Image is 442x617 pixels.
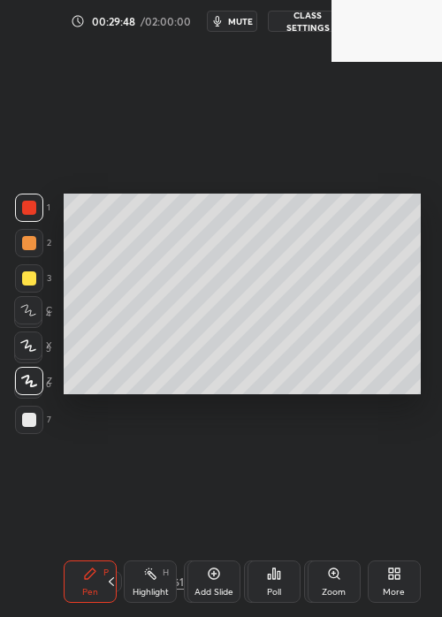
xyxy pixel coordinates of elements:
div: More [383,588,405,597]
div: Poll [267,588,281,597]
div: 2 [15,229,51,257]
div: C [14,296,52,324]
div: 61 [173,574,184,590]
button: mute [207,11,257,32]
div: X [14,331,52,360]
div: Pen [82,588,98,597]
span: mute [228,15,253,27]
div: 3 [15,264,51,293]
button: CLASS SETTINGS [268,11,349,32]
div: H [163,568,169,577]
div: 7 [15,406,51,434]
div: Z [15,367,52,395]
div: P [103,568,109,577]
div: Add Slide [194,588,233,597]
div: Zoom [322,588,346,597]
div: Highlight [133,588,169,597]
div: 1 [15,194,50,222]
